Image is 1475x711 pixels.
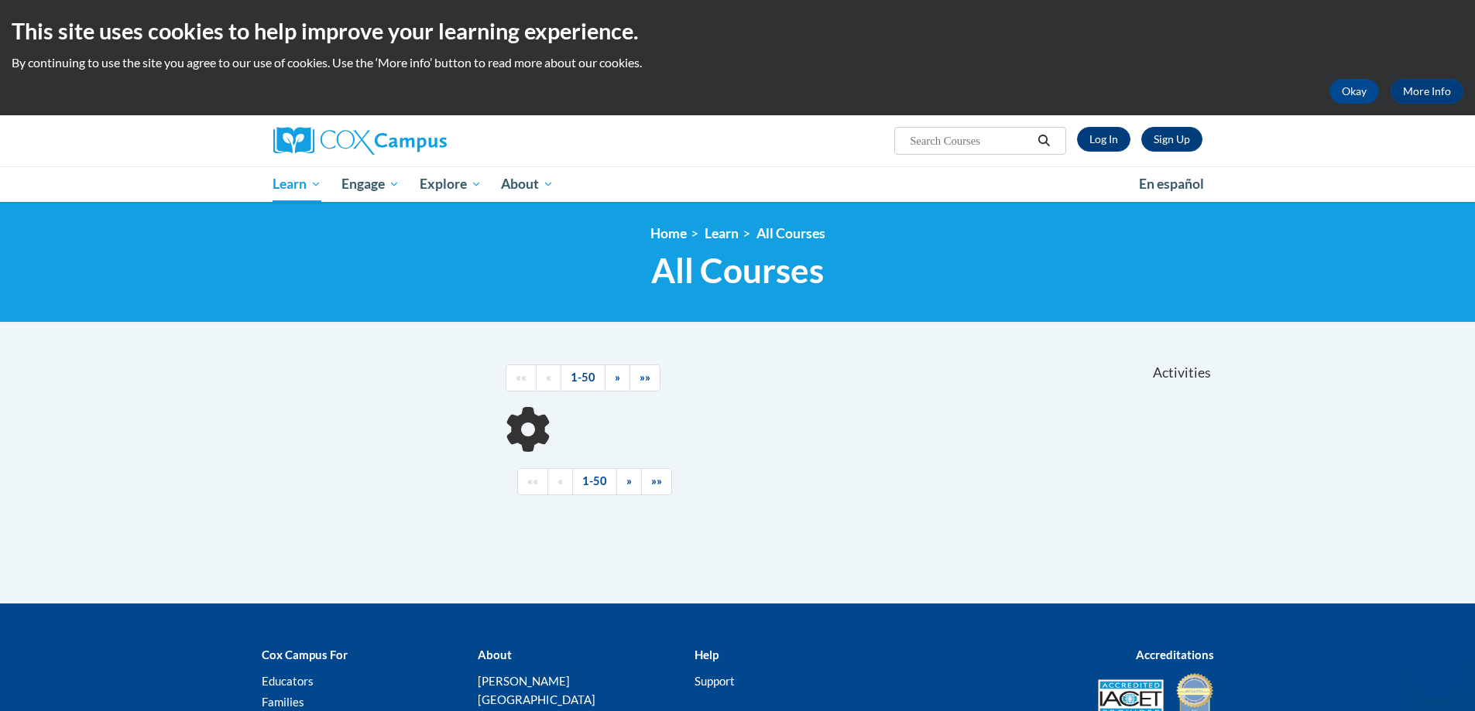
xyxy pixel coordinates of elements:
[1129,168,1214,200] a: En español
[1391,79,1463,104] a: More Info
[517,468,548,495] a: Begining
[695,648,719,661] b: Help
[705,225,739,241] a: Learn
[331,166,410,202] a: Engage
[1413,649,1463,699] iframe: Button to launch messaging window
[410,166,492,202] a: Explore
[908,132,1032,150] input: Search Courses
[546,371,551,384] span: «
[629,364,660,391] a: End
[273,127,568,155] a: Cox Campus
[572,468,617,495] a: 1-50
[478,674,595,706] a: [PERSON_NAME][GEOGRAPHIC_DATA]
[1139,176,1204,192] span: En español
[616,468,642,495] a: Next
[547,468,573,495] a: Previous
[1153,364,1211,381] span: Activities
[1077,127,1130,152] a: Log In
[491,166,564,202] a: About
[615,371,620,384] span: »
[263,166,332,202] a: Learn
[12,54,1463,71] p: By continuing to use the site you agree to our use of cookies. Use the ‘More info’ button to read...
[695,674,735,688] a: Support
[1032,132,1055,150] button: Search
[536,364,561,391] a: Previous
[640,371,650,384] span: »»
[651,474,662,487] span: »»
[250,166,1226,202] div: Main menu
[527,474,538,487] span: ««
[561,364,605,391] a: 1-50
[651,250,824,291] span: All Courses
[1136,648,1214,661] b: Accreditations
[420,175,482,193] span: Explore
[641,468,672,495] a: End
[262,695,304,709] a: Families
[1329,79,1379,104] button: Okay
[273,175,321,193] span: Learn
[626,474,632,487] span: »
[262,648,348,661] b: Cox Campus For
[650,225,687,241] a: Home
[557,474,563,487] span: «
[478,648,512,661] b: About
[262,674,314,688] a: Educators
[273,127,447,155] img: Cox Campus
[516,371,527,384] span: ««
[501,175,554,193] span: About
[605,364,630,391] a: Next
[506,364,537,391] a: Begining
[341,175,400,193] span: Engage
[756,225,825,241] a: All Courses
[12,15,1463,46] h2: This site uses cookies to help improve your learning experience.
[1141,127,1202,152] a: Register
